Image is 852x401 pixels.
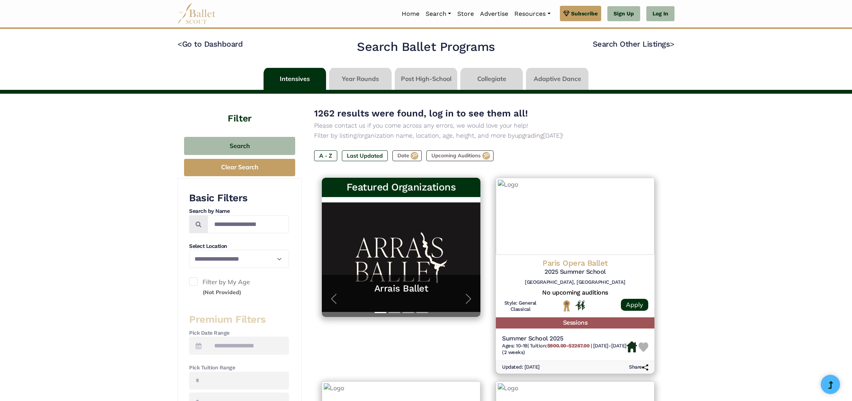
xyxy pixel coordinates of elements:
[607,6,640,22] a: Sign Up
[393,68,459,90] li: Post High-School
[189,329,289,337] h4: Pick Date Range
[389,308,400,317] button: Slide 2
[392,150,422,161] label: Date
[208,215,289,233] input: Search by names...
[502,258,648,268] h4: Paris Opera Ballet
[203,289,241,296] small: (Not Provided)
[459,68,524,90] li: Collegiate
[511,6,553,22] a: Resources
[571,9,598,18] span: Subscribe
[502,268,648,276] h5: 2025 Summer School
[177,39,182,49] code: <
[547,343,589,349] b: $900.00-$2267.00
[621,299,648,311] a: Apply
[502,335,627,343] h5: Summer School 2025
[502,289,648,297] h5: No upcoming auditions
[330,283,473,295] a: Arrais Ballet
[189,192,289,205] h3: Basic Filters
[477,6,511,22] a: Advertise
[189,243,289,250] h4: Select Location
[328,181,474,194] h3: Featured Organizations
[189,364,289,372] h4: Pick Tuition Range
[563,9,570,18] img: gem.svg
[502,343,527,349] span: Ages: 10-19
[314,150,337,161] label: A - Z
[496,178,654,255] img: Logo
[416,308,428,317] button: Slide 4
[515,132,543,139] a: upgrading
[562,300,571,312] img: National
[402,308,414,317] button: Slide 3
[496,317,654,329] h5: Sessions
[646,6,674,22] a: Log In
[375,308,386,317] button: Slide 1
[184,137,295,155] button: Search
[426,150,494,161] label: Upcoming Auditions
[524,68,590,90] li: Adaptive Dance
[184,159,295,176] button: Clear Search
[342,150,388,161] label: Last Updated
[189,207,289,215] h4: Search by Name
[177,94,302,125] h4: Filter
[423,6,454,22] a: Search
[502,343,627,356] h6: | |
[502,343,627,355] span: [DATE]-[DATE] (2 weeks)
[560,6,601,21] a: Subscribe
[530,343,591,349] span: Tuition:
[189,313,289,326] h3: Premium Filters
[639,342,648,352] img: Heart
[670,39,674,49] code: >
[314,121,662,131] p: Please contact us if you come across any errors, we would love your help!
[454,6,477,22] a: Store
[399,6,423,22] a: Home
[593,39,674,49] a: Search Other Listings>
[357,39,495,55] h2: Search Ballet Programs
[314,108,528,119] span: 1262 results were found, log in to see them all!
[502,300,539,313] h6: Style: General Classical
[177,39,243,49] a: <Go to Dashboard
[502,279,648,286] h6: [GEOGRAPHIC_DATA], [GEOGRAPHIC_DATA]
[575,300,585,310] img: In Person
[502,364,540,371] h6: Updated: [DATE]
[627,341,637,353] img: Housing Available
[629,364,648,371] h6: Share
[314,131,662,141] p: Filter by listing/organization name, location, age, height, and more by [DATE]!
[189,277,289,297] label: Filter by My Age
[328,68,393,90] li: Year Rounds
[262,68,328,90] li: Intensives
